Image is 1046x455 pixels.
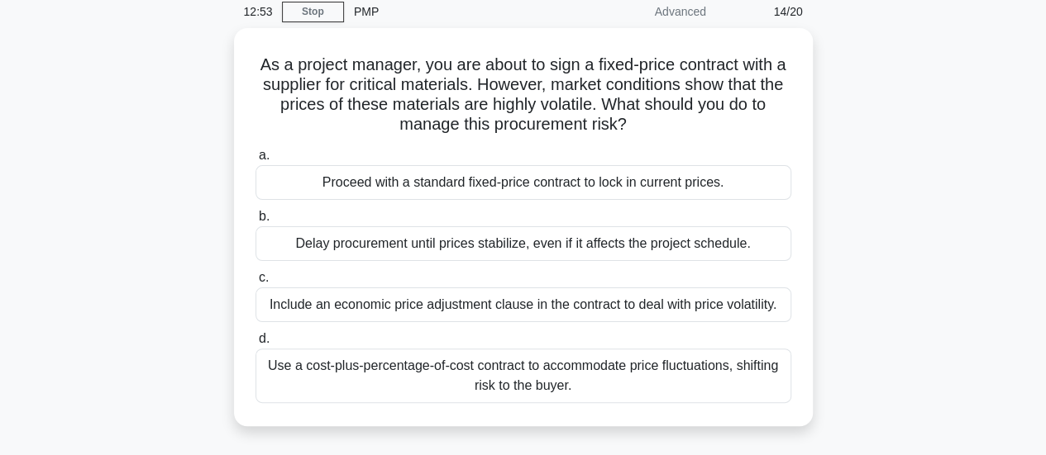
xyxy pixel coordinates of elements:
[256,165,791,200] div: Proceed with a standard fixed-price contract to lock in current prices.
[259,209,270,223] span: b.
[256,287,791,322] div: Include an economic price adjustment clause in the contract to deal with price volatility.
[259,331,270,345] span: d.
[259,270,269,284] span: c.
[259,148,270,162] span: a.
[256,348,791,403] div: Use a cost-plus-percentage-of-cost contract to accommodate price fluctuations, shifting risk to t...
[254,55,793,135] h5: As a project manager, you are about to sign a fixed-price contract with a supplier for critical m...
[282,2,344,22] a: Stop
[256,226,791,261] div: Delay procurement until prices stabilize, even if it affects the project schedule.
